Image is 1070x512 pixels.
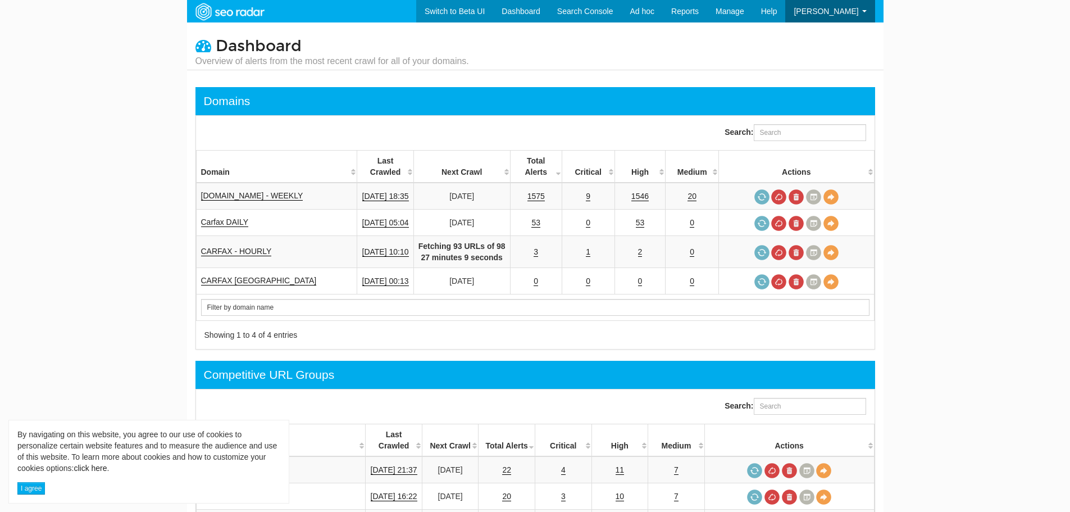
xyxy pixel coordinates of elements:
[422,424,479,457] th: Next Crawl: activate to sort column descending
[704,424,874,457] th: Actions: activate to sort column ascending
[806,245,821,260] a: Crawl History
[806,189,821,205] a: Crawl History
[362,277,409,286] a: [DATE] 00:13
[638,247,643,257] a: 2
[674,492,679,501] a: 7
[636,218,645,228] a: 53
[362,218,409,228] a: [DATE] 05:04
[586,277,590,286] a: 0
[799,463,814,478] a: Crawl History
[782,463,797,478] a: Delete most recent audit
[371,492,417,501] a: [DATE] 16:22
[648,424,705,457] th: Medium: activate to sort column descending
[771,245,786,260] a: Cancel in-progress audit
[754,124,866,141] input: Search:
[716,7,744,16] span: Manage
[371,465,417,475] a: [DATE] 21:37
[357,151,413,183] th: Last Crawled: activate to sort column descending
[794,7,858,16] span: [PERSON_NAME]
[201,247,272,256] a: CARFAX - HOURLY
[754,216,770,231] a: Request a crawl
[413,268,510,294] td: [DATE]
[413,151,510,183] th: Next Crawl: activate to sort column descending
[823,216,839,231] a: View Domain Overview
[17,482,45,495] button: I agree
[823,274,839,289] a: View Domain Overview
[204,93,251,110] div: Domains
[771,189,786,205] a: Cancel in-progress audit
[413,183,510,210] td: [DATE]
[614,151,666,183] th: High: activate to sort column descending
[806,216,821,231] a: Crawl History
[201,191,303,201] a: [DOMAIN_NAME] - WEEKLY
[789,274,804,289] a: Delete most recent audit
[527,192,545,201] a: 1575
[754,189,770,205] a: Request a crawl
[534,247,538,257] a: 3
[557,7,613,16] span: Search Console
[764,490,780,505] a: Cancel in-progress audit
[422,456,479,483] td: [DATE]
[366,424,422,457] th: Last Crawled: activate to sort column descending
[666,151,719,183] th: Medium: activate to sort column descending
[754,398,866,415] input: Search:
[195,38,211,53] i: 
[806,274,821,289] a: Crawl History
[362,192,409,201] a: [DATE] 18:35
[782,490,797,505] a: Delete most recent audit
[630,7,654,16] span: Ad hoc
[747,463,762,478] a: Request a crawl
[535,424,591,457] th: Critical: activate to sort column descending
[413,210,510,236] td: [DATE]
[771,216,786,231] a: Cancel in-progress audit
[201,299,869,316] input: Search
[502,492,511,501] a: 20
[534,277,538,286] a: 0
[638,277,643,286] a: 0
[17,429,280,474] div: By navigating on this website, you agree to our use of cookies to personalize certain website fea...
[502,465,511,475] a: 22
[764,463,780,478] a: Cancel in-progress audit
[674,465,679,475] a: 7
[816,463,831,478] a: View Domain Overview
[789,216,804,231] a: Delete most recent audit
[771,274,786,289] a: Cancel in-progress audit
[747,490,762,505] a: Request a crawl
[204,329,521,341] div: Showing 1 to 4 of 4 entries
[789,245,804,260] a: Delete most recent audit
[799,490,814,505] a: Crawl History
[631,192,649,201] a: 1546
[719,151,874,183] th: Actions: activate to sort column ascending
[816,490,831,505] a: View Domain Overview
[204,366,335,383] div: Competitive URL Groups
[616,492,625,501] a: 10
[201,218,249,227] a: Carfax DAILY
[418,242,506,262] strong: Fetching 93 URLs of 98 27 minutes 9 seconds
[196,151,357,183] th: Domain: activate to sort column ascending
[561,465,566,475] a: 4
[191,2,268,22] img: SEORadar
[561,492,566,501] a: 3
[586,218,590,228] a: 0
[562,151,614,183] th: Critical: activate to sort column descending
[725,398,866,415] label: Search:
[687,192,696,201] a: 20
[754,245,770,260] a: Request a crawl
[586,247,590,257] a: 1
[754,274,770,289] a: Request a crawl
[690,277,694,286] a: 0
[216,37,302,56] span: Dashboard
[195,55,469,67] small: Overview of alerts from the most recent crawl for all of your domains.
[362,247,409,257] a: [DATE] 10:10
[823,189,839,205] a: View Domain Overview
[591,424,648,457] th: High: activate to sort column descending
[823,245,839,260] a: View Domain Overview
[479,424,535,457] th: Total Alerts: activate to sort column ascending
[671,7,699,16] span: Reports
[690,247,694,257] a: 0
[531,218,540,228] a: 53
[586,192,590,201] a: 9
[789,189,804,205] a: Delete most recent audit
[201,276,317,286] a: CARFAX [GEOGRAPHIC_DATA]
[761,7,777,16] span: Help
